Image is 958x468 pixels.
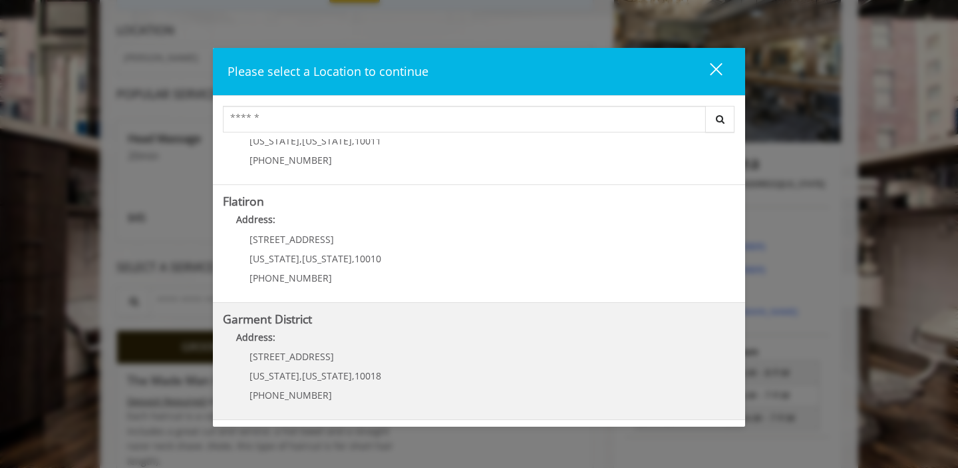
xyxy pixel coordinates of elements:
span: 10018 [355,369,381,382]
span: [US_STATE] [249,252,299,265]
span: [US_STATE] [249,369,299,382]
span: , [352,252,355,265]
span: [US_STATE] [302,134,352,147]
span: Please select a Location to continue [228,63,428,79]
span: , [299,252,302,265]
button: close dialog [685,58,730,85]
span: , [299,134,302,147]
span: [US_STATE] [302,369,352,382]
span: [US_STATE] [302,252,352,265]
span: , [352,134,355,147]
div: close dialog [695,62,721,82]
span: [STREET_ADDRESS] [249,233,334,246]
div: Center Select [223,106,735,139]
span: [US_STATE] [249,134,299,147]
b: Address: [236,213,275,226]
span: [PHONE_NUMBER] [249,154,332,166]
span: [PHONE_NUMBER] [249,389,332,401]
b: Flatiron [223,193,264,209]
b: Garment District [223,311,312,327]
span: 10011 [355,134,381,147]
span: , [299,369,302,382]
span: , [352,369,355,382]
input: Search Center [223,106,706,132]
i: Search button [713,115,728,124]
span: [STREET_ADDRESS] [249,350,334,363]
b: Address: [236,331,275,344]
span: [PHONE_NUMBER] [249,272,332,284]
span: 10010 [355,252,381,265]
